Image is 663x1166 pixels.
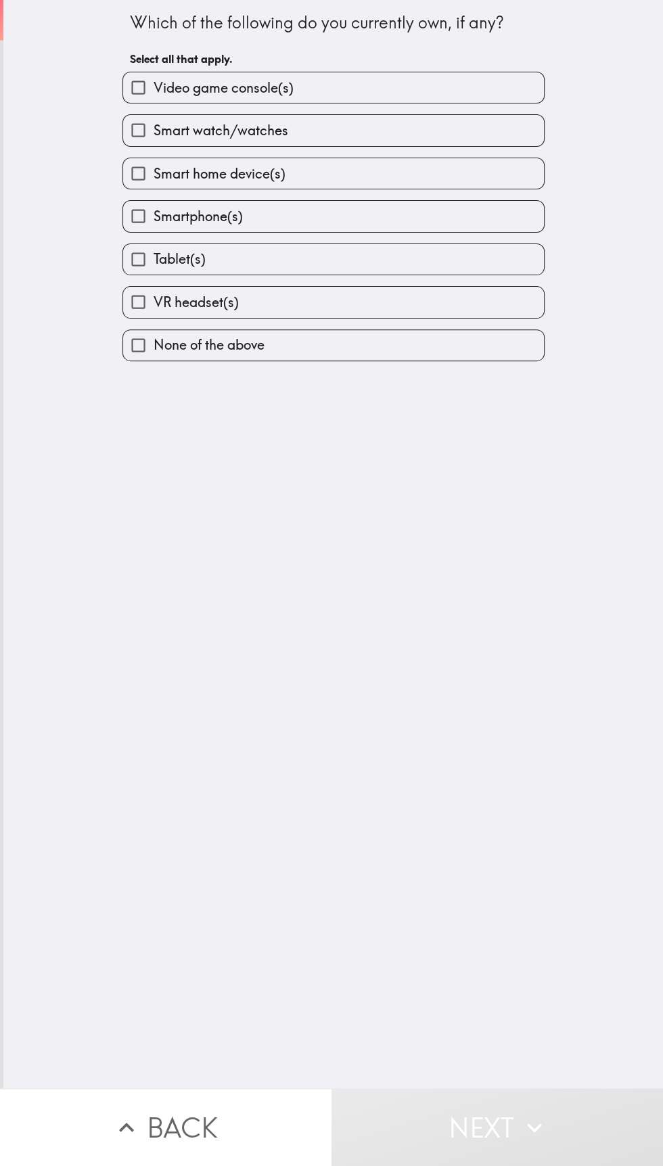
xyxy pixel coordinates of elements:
[154,250,206,269] span: Tablet(s)
[123,158,544,189] button: Smart home device(s)
[331,1088,663,1166] button: Next
[130,11,537,34] div: Which of the following do you currently own, if any?
[123,115,544,145] button: Smart watch/watches
[154,164,285,183] span: Smart home device(s)
[154,121,288,140] span: Smart watch/watches
[123,201,544,231] button: Smartphone(s)
[154,335,265,354] span: None of the above
[154,78,294,97] span: Video game console(s)
[130,51,537,66] h6: Select all that apply.
[154,293,239,312] span: VR headset(s)
[123,287,544,317] button: VR headset(s)
[123,330,544,360] button: None of the above
[123,72,544,103] button: Video game console(s)
[123,244,544,275] button: Tablet(s)
[154,207,243,226] span: Smartphone(s)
